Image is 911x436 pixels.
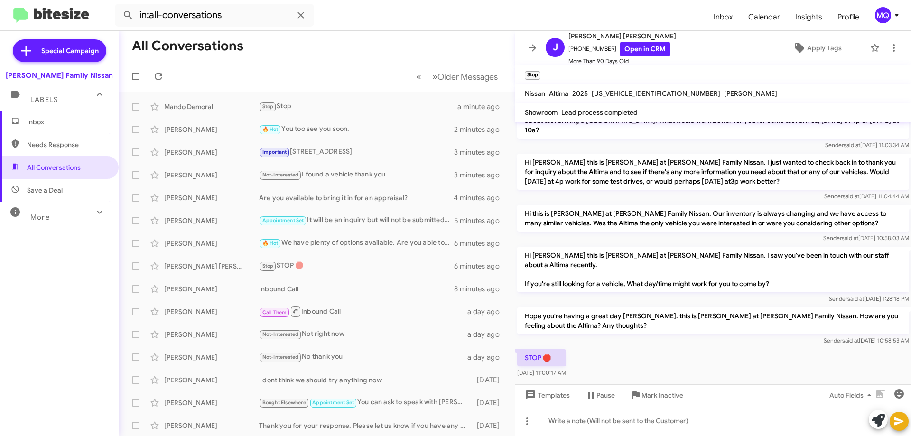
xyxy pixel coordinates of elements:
span: Sender [DATE] 10:58:53 AM [824,337,909,344]
div: 6 minutes ago [454,239,507,248]
div: Not right now [259,329,467,340]
button: Templates [515,387,577,404]
a: Insights [788,3,830,31]
span: Save a Deal [27,186,63,195]
span: Nissan [525,89,545,98]
span: Lead process completed [561,108,638,117]
span: Not-Interested [262,172,299,178]
a: Profile [830,3,867,31]
div: [PERSON_NAME] [164,330,259,339]
button: Next [427,67,503,86]
div: [PERSON_NAME] [164,421,259,430]
small: Stop [525,71,540,80]
div: [PERSON_NAME] [164,170,259,180]
div: [PERSON_NAME] [164,193,259,203]
button: Auto Fields [822,387,883,404]
span: Important [262,149,287,155]
div: 8 minutes ago [454,284,507,294]
div: No thank you [259,352,467,362]
span: said at [847,295,864,302]
div: [STREET_ADDRESS] [259,147,454,158]
p: Hi [PERSON_NAME] this is [PERSON_NAME] at [PERSON_NAME] Family Nissan. I saw you've been in touch... [517,247,909,292]
div: a day ago [467,307,507,316]
span: [DATE] 11:00:17 AM [517,369,566,376]
div: 3 minutes ago [454,170,507,180]
div: [DATE] [472,375,507,385]
span: said at [842,234,858,241]
span: Templates [523,387,570,404]
div: It will be an inquiry but will not be submitted to any banks until we agree on numbers. [259,215,454,226]
p: Hi [PERSON_NAME] this is [PERSON_NAME] at [PERSON_NAME] Family Nissan. I just wanted to check bac... [517,154,909,190]
div: [PERSON_NAME] [164,353,259,362]
nav: Page navigation example [411,67,503,86]
button: Previous [410,67,427,86]
div: [PERSON_NAME] [164,239,259,248]
div: 3 minutes ago [454,148,507,157]
span: Labels [30,95,58,104]
span: 🔥 Hot [262,126,279,132]
span: « [416,71,421,83]
div: Inbound Call [259,284,454,294]
p: Hope you're having a great day [PERSON_NAME]. this is [PERSON_NAME] at [PERSON_NAME] Family Nissa... [517,307,909,334]
span: Needs Response [27,140,108,149]
div: I dont think we should try anything now [259,375,472,385]
span: All Conversations [27,163,81,172]
span: Call Them [262,309,287,315]
div: a day ago [467,330,507,339]
div: I found a vehicle thank you [259,169,454,180]
div: Stop [259,101,457,112]
span: Bought Elsewhere [262,399,306,406]
span: Not-Interested [262,354,299,360]
div: 4 minutes ago [454,193,507,203]
span: said at [843,193,859,200]
span: Inbox [27,117,108,127]
span: Mark Inactive [641,387,683,404]
div: [DATE] [472,398,507,408]
div: [PERSON_NAME] [164,216,259,225]
span: » [432,71,437,83]
div: Thank you for your response. Please let us know if you have any questions or concerns in the mean... [259,421,472,430]
div: a minute ago [457,102,507,111]
div: [PERSON_NAME] [164,375,259,385]
h1: All Conversations [132,38,243,54]
span: Older Messages [437,72,498,82]
div: Inbound Call [259,306,467,317]
span: Showroom [525,108,558,117]
div: [PERSON_NAME] [164,398,259,408]
span: [PERSON_NAME] [PERSON_NAME] [568,30,676,42]
span: More [30,213,50,222]
a: Inbox [706,3,741,31]
button: MQ [867,7,901,23]
span: Stop [262,263,274,269]
p: STOP 🛑 [517,349,566,366]
span: J [553,40,558,55]
div: You too see you soon. [259,124,454,135]
span: Apply Tags [807,39,842,56]
span: [US_VEHICLE_IDENTIFICATION_NUMBER] [592,89,720,98]
button: Apply Tags [768,39,865,56]
div: [DATE] [472,421,507,430]
span: said at [842,337,859,344]
div: [PERSON_NAME] [164,125,259,134]
span: Sender [DATE] 11:03:34 AM [825,141,909,148]
span: Sender [DATE] 10:58:03 AM [823,234,909,241]
span: Sender [DATE] 1:28:18 PM [829,295,909,302]
button: Pause [577,387,623,404]
div: [PERSON_NAME] Family Nissan [6,71,113,80]
span: Pause [596,387,615,404]
span: Stop [262,103,274,110]
span: Appointment Set [312,399,354,406]
a: Open in CRM [620,42,670,56]
div: We have plenty of options available. Are you able to come in [DATE] and see what options we have? [259,238,454,249]
div: Are you available to bring it in for an appraisal? [259,193,454,203]
span: Appointment Set [262,217,304,223]
button: Mark Inactive [623,387,691,404]
a: Calendar [741,3,788,31]
div: MQ [875,7,891,23]
span: More Than 90 Days Old [568,56,676,66]
span: [PHONE_NUMBER] [568,42,676,56]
